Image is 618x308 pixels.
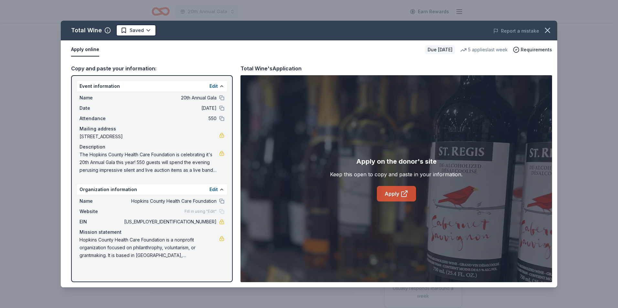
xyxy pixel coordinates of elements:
[80,133,219,140] span: [STREET_ADDRESS]
[123,115,217,122] span: 550
[80,218,123,226] span: EIN
[356,156,437,167] div: Apply on the donor's site
[123,104,217,112] span: [DATE]
[80,228,224,236] div: Mission statement
[80,143,224,151] div: Description
[521,46,552,54] span: Requirements
[71,25,102,36] div: Total Wine
[80,236,219,259] span: Hopkins County Health Care Foundation is a nonprofit organization focused on philanthrophy, volun...
[80,208,123,215] span: Website
[377,186,416,201] a: Apply
[460,46,508,54] div: 5 applies last week
[80,94,123,102] span: Name
[493,27,539,35] button: Report a mistake
[209,82,218,90] button: Edit
[130,26,144,34] span: Saved
[185,209,217,214] span: Fill in using "Edit"
[71,64,233,73] div: Copy and paste your information:
[123,218,217,226] span: [US_EMPLOYER_IDENTIFICATION_NUMBER]
[80,151,219,174] span: The Hopkins County Health Care Foundation is celebrating it's 20th Annual Gala this year! 550 gue...
[71,43,99,56] button: Apply online
[209,186,218,193] button: Edit
[77,81,227,91] div: Event information
[513,46,552,54] button: Requirements
[116,25,156,36] button: Saved
[77,184,227,195] div: Organization information
[80,125,224,133] div: Mailing address
[123,197,217,205] span: Hopkins County Health Care Foundation
[425,45,455,54] div: Due [DATE]
[123,94,217,102] span: 20th Annual Gala
[80,115,123,122] span: Attendance
[330,170,463,178] div: Keep this open to copy and paste in your information.
[240,64,302,73] div: Total Wine's Application
[80,104,123,112] span: Date
[80,197,123,205] span: Name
